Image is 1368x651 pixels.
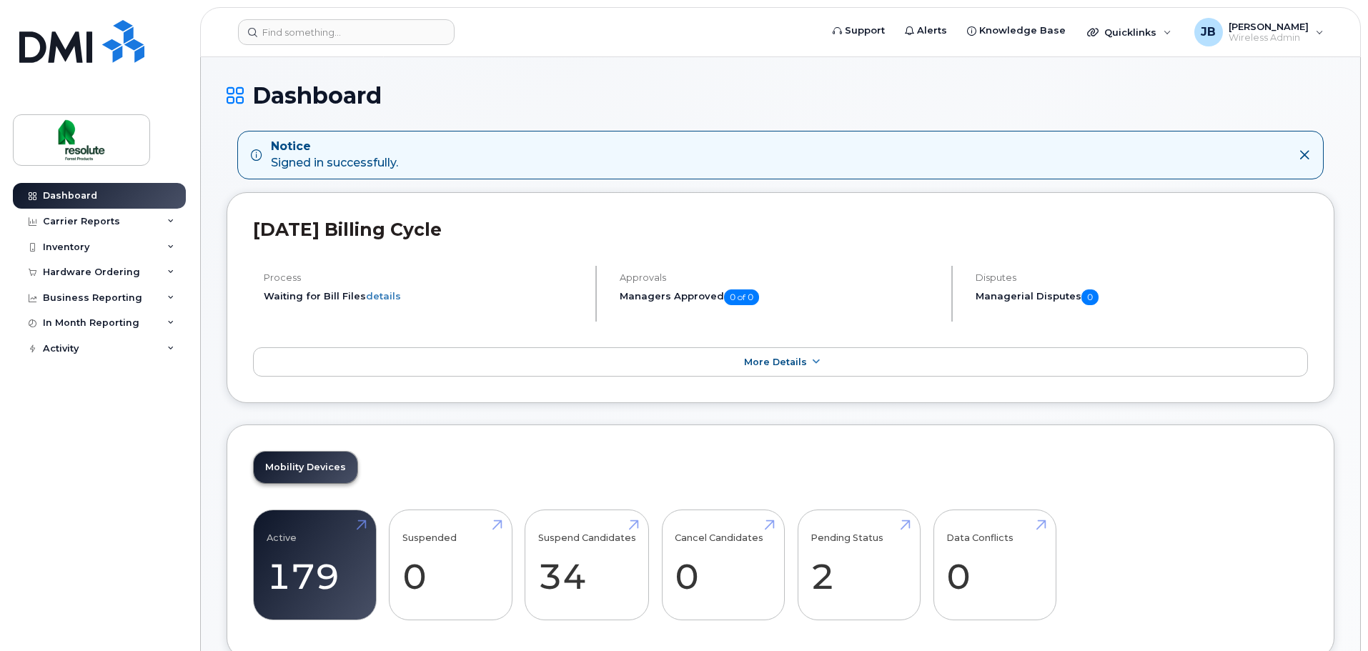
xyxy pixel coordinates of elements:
[811,518,907,612] a: Pending Status 2
[402,518,499,612] a: Suspended 0
[264,289,583,303] li: Waiting for Bill Files
[724,289,759,305] span: 0 of 0
[254,452,357,483] a: Mobility Devices
[976,272,1308,283] h4: Disputes
[538,518,636,612] a: Suspend Candidates 34
[976,289,1308,305] h5: Managerial Disputes
[271,139,398,155] strong: Notice
[675,518,771,612] a: Cancel Candidates 0
[271,139,398,172] div: Signed in successfully.
[253,219,1308,240] h2: [DATE] Billing Cycle
[620,272,939,283] h4: Approvals
[946,518,1043,612] a: Data Conflicts 0
[264,272,583,283] h4: Process
[1081,289,1099,305] span: 0
[267,518,363,612] a: Active 179
[227,83,1334,108] h1: Dashboard
[366,290,401,302] a: details
[620,289,939,305] h5: Managers Approved
[744,357,807,367] span: More Details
